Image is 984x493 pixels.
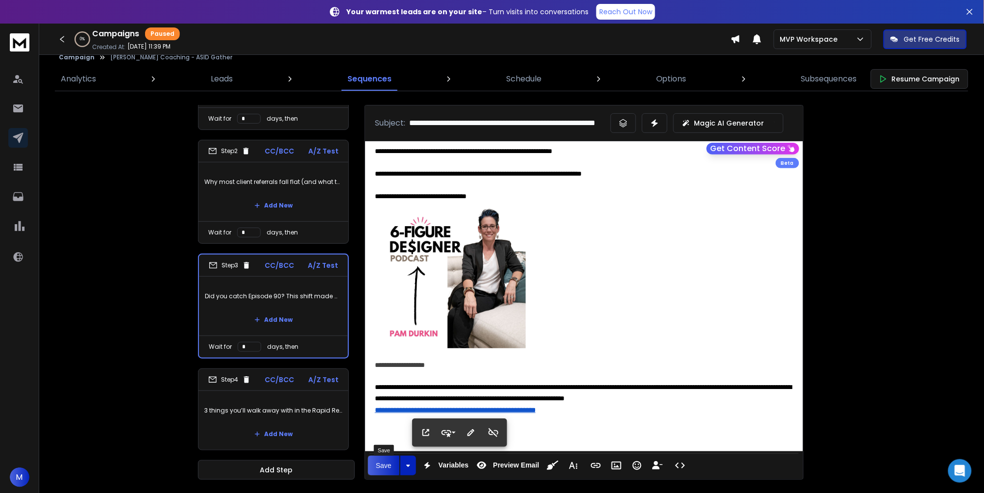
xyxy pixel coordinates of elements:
button: Add New [246,196,300,215]
p: Magic AI Generator [694,118,764,128]
button: Preview Email [472,456,541,475]
div: Save [374,445,394,456]
button: More Text [564,456,583,475]
a: Schedule [500,67,547,91]
button: Get Content Score [707,143,799,155]
p: A/Z Test [308,260,338,270]
button: Insert Image (⌘P) [607,456,626,475]
p: 0 % [80,36,85,42]
button: Style [439,423,458,442]
p: CC/BCC [265,146,294,156]
button: Add New [246,424,300,444]
button: Open Link [417,423,435,442]
button: M [10,467,29,487]
img: logo [10,33,29,52]
button: Code View [671,456,689,475]
li: Step2CC/BCCA/Z TestWhy most client referrals fall flat (and what to do instead)Add NewWait forday... [198,140,349,244]
p: A/Z Test [308,146,339,156]
button: Resume Campaign [871,69,968,89]
p: Schedule [506,73,541,85]
p: – Turn visits into conversations [346,7,589,17]
button: Emoticons [628,456,646,475]
button: Add New [246,310,300,330]
p: Subsequences [801,73,857,85]
button: Get Free Credits [884,29,967,49]
strong: Your warmest leads are on your site [346,7,482,17]
p: CC/BCC [265,260,294,270]
p: [DATE] 11:39 PM [127,43,171,51]
li: Step4CC/BCCA/Z Test3 things you’ll walk away with in the Rapid Referrals ChallengeAdd New [198,368,349,450]
p: Get Free Credits [904,34,960,44]
div: Step 2 [208,147,250,156]
p: days, then [267,115,298,123]
li: Step3CC/BCCA/Z TestDid you catch Episode 90? This shift made my business skyrocketAdd NewWait for... [198,254,349,359]
p: Wait for [209,343,232,351]
p: Sequences [347,73,392,85]
p: Wait for [208,115,231,123]
a: Options [650,67,692,91]
p: Leads [211,73,233,85]
button: Unlink [484,423,503,442]
button: Insert Unsubscribe Link [648,456,667,475]
button: Magic AI Generator [673,113,784,133]
p: days, then [267,229,298,236]
p: Analytics [61,73,96,85]
div: Step 4 [208,375,251,384]
p: Subject: [375,117,405,129]
p: [PERSON_NAME] Coaching - ASID Gather [110,53,232,61]
span: Variables [437,461,471,469]
a: Subsequences [795,67,863,91]
button: Campaign [59,53,95,61]
div: Beta [776,158,799,168]
div: Paused [145,27,180,40]
h1: Campaigns [92,28,139,40]
p: Reach Out Now [599,7,652,17]
p: Options [656,73,687,85]
a: Reach Out Now [596,4,655,20]
a: Leads [205,67,239,91]
p: MVP Workspace [780,34,842,44]
a: Analytics [55,67,102,91]
p: Wait for [208,229,231,236]
div: Step 3 [209,261,251,270]
p: A/Z Test [308,375,339,385]
button: Clean HTML [543,456,562,475]
div: Open Intercom Messenger [948,459,972,483]
button: Variables [418,456,471,475]
p: CC/BCC [265,375,295,385]
button: Save [368,456,399,475]
p: 3 things you’ll walk away with in the Rapid Referrals Challenge [204,397,343,424]
p: days, then [267,343,298,351]
p: Created At: [92,43,125,51]
p: Why most client referrals fall flat (and what to do instead) [204,168,343,196]
button: Add Step [198,460,355,480]
p: Did you catch Episode 90? This shift made my business skyrocket [205,283,342,310]
span: Preview Email [491,461,541,469]
button: Insert Link (⌘K) [587,456,605,475]
a: Sequences [342,67,397,91]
